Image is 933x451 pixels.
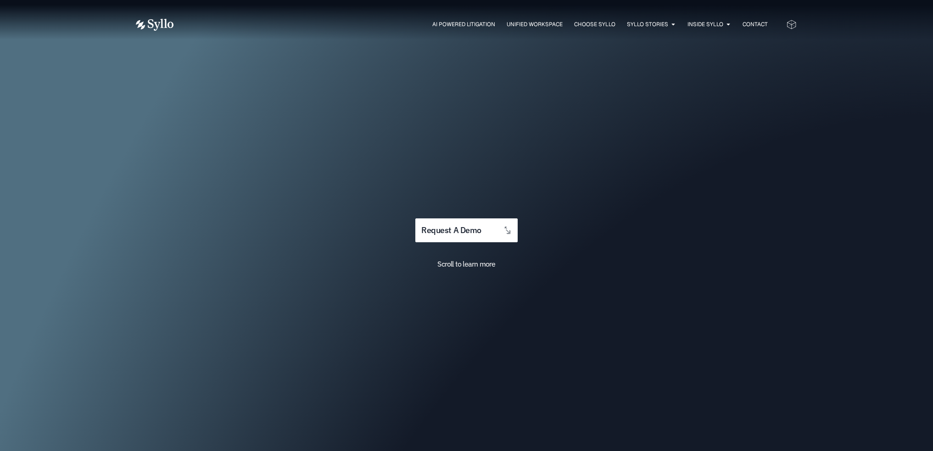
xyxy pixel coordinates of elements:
a: Syllo Stories [627,20,668,28]
span: request a demo [421,226,481,235]
a: Choose Syllo [574,20,615,28]
a: Inside Syllo [687,20,723,28]
nav: Menu [192,20,768,29]
a: AI Powered Litigation [432,20,495,28]
a: request a demo [415,218,517,243]
span: Scroll to learn more [437,259,495,268]
div: Menu Toggle [192,20,768,29]
a: Contact [743,20,768,28]
a: Unified Workspace [507,20,563,28]
img: Vector [136,19,173,31]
